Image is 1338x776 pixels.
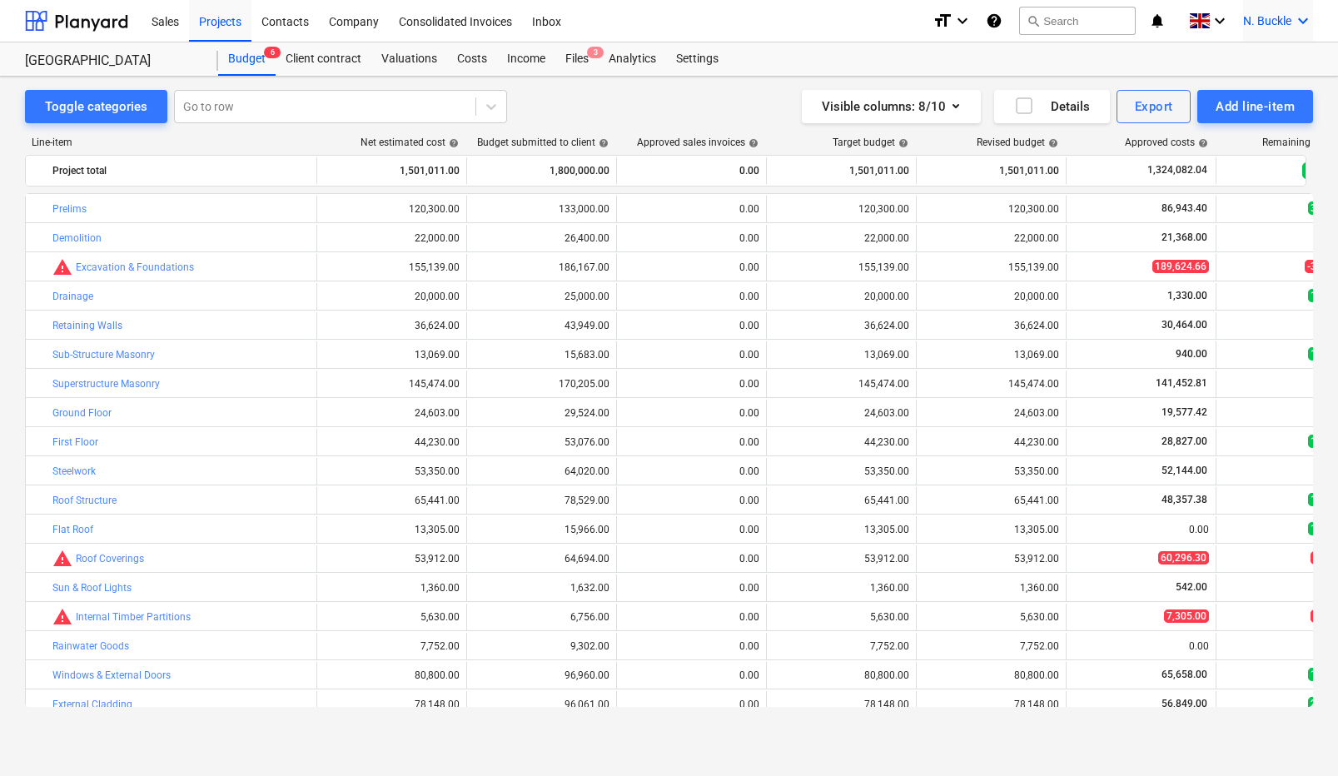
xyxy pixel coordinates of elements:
[624,524,759,535] div: 0.00
[923,465,1059,477] div: 53,350.00
[595,138,609,148] span: help
[1160,494,1209,505] span: 48,357.38
[773,232,909,244] div: 22,000.00
[447,42,497,76] div: Costs
[666,42,729,76] a: Settings
[1164,609,1209,623] span: 7,305.00
[52,257,72,277] span: Committed costs exceed revised budget
[474,640,609,652] div: 9,302.00
[624,582,759,594] div: 0.00
[52,524,93,535] a: Flat Roof
[52,465,96,477] a: Steelwork
[1216,96,1295,117] div: Add line-item
[474,320,609,331] div: 43,949.00
[773,157,909,184] div: 1,501,011.00
[1160,669,1209,680] span: 65,658.00
[218,42,276,76] div: Budget
[52,582,132,594] a: Sun & Roof Lights
[324,436,460,448] div: 44,230.00
[474,261,609,273] div: 186,167.00
[977,137,1058,148] div: Revised budget
[324,349,460,361] div: 13,069.00
[923,524,1059,535] div: 13,305.00
[25,137,316,148] div: Line-item
[624,349,759,361] div: 0.00
[76,261,194,273] a: Excavation & Foundations
[497,42,555,76] a: Income
[773,465,909,477] div: 53,350.00
[1073,640,1209,652] div: 0.00
[1195,138,1208,148] span: help
[624,465,759,477] div: 0.00
[52,203,87,215] a: Prelims
[555,42,599,76] div: Files
[324,524,460,535] div: 13,305.00
[1154,377,1209,389] span: 141,452.81
[324,261,460,273] div: 155,139.00
[773,669,909,681] div: 80,800.00
[52,291,93,302] a: Drainage
[923,407,1059,419] div: 24,603.00
[923,553,1059,565] div: 53,912.00
[802,90,981,123] button: Visible columns:8/10
[773,349,909,361] div: 13,069.00
[923,495,1059,506] div: 65,441.00
[474,553,609,565] div: 64,694.00
[45,96,147,117] div: Toggle categories
[773,611,909,623] div: 5,630.00
[474,699,609,710] div: 96,061.00
[624,553,759,565] div: 0.00
[923,669,1059,681] div: 80,800.00
[1117,90,1191,123] button: Export
[52,607,72,627] span: Committed costs exceed revised budget
[52,378,160,390] a: Superstructure Masonry
[474,524,609,535] div: 15,966.00
[624,261,759,273] div: 0.00
[474,232,609,244] div: 26,400.00
[1160,465,1209,476] span: 52,144.00
[923,349,1059,361] div: 13,069.00
[474,436,609,448] div: 53,076.00
[773,407,909,419] div: 24,603.00
[933,11,953,31] i: format_size
[76,553,144,565] a: Roof Coverings
[474,349,609,361] div: 15,683.00
[276,42,371,76] a: Client contract
[923,611,1059,623] div: 5,630.00
[624,436,759,448] div: 0.00
[324,582,460,594] div: 1,360.00
[1210,11,1230,31] i: keyboard_arrow_down
[52,407,112,419] a: Ground Floor
[52,349,155,361] a: Sub-Structure Masonry
[324,320,460,331] div: 36,624.00
[599,42,666,76] a: Analytics
[773,640,909,652] div: 7,752.00
[1014,96,1090,117] div: Details
[474,291,609,302] div: 25,000.00
[1146,163,1209,177] span: 1,324,082.04
[923,582,1059,594] div: 1,360.00
[587,47,604,58] span: 3
[1166,290,1209,301] span: 1,330.00
[52,495,117,506] a: Roof Structure
[773,203,909,215] div: 120,300.00
[52,436,98,448] a: First Floor
[1293,11,1313,31] i: keyboard_arrow_down
[52,232,102,244] a: Demolition
[1158,551,1209,565] span: 60,296.30
[833,137,908,148] div: Target budget
[1149,11,1166,31] i: notifications
[445,138,459,148] span: help
[745,138,759,148] span: help
[474,582,609,594] div: 1,632.00
[474,203,609,215] div: 133,000.00
[624,320,759,331] div: 0.00
[474,611,609,623] div: 6,756.00
[474,157,609,184] div: 1,800,000.00
[923,436,1059,448] div: 44,230.00
[324,291,460,302] div: 20,000.00
[52,549,72,569] span: Committed costs exceed revised budget
[324,611,460,623] div: 5,630.00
